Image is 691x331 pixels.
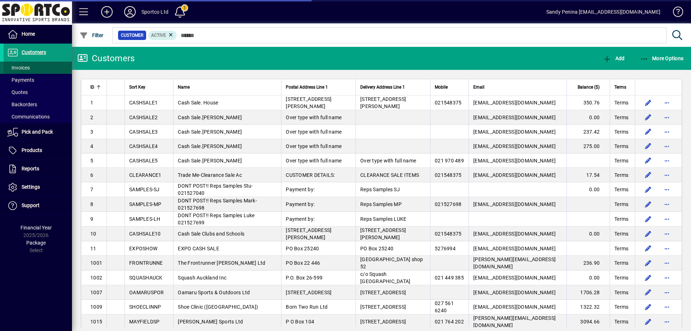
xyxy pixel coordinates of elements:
[129,246,157,251] span: EXPOSHOW
[129,260,163,266] span: FRONTRUNNE
[642,272,654,283] button: Edit
[360,256,423,269] span: [GEOGRAPHIC_DATA] shop 52
[90,187,93,192] span: 7
[435,275,464,281] span: 021 449 385
[435,231,461,237] span: 021548375
[4,98,72,111] a: Backorders
[286,115,342,120] span: Over type with full name
[286,275,322,281] span: P.O. Box 26-599
[614,143,628,150] span: Terms
[80,32,104,38] span: Filter
[473,143,556,149] span: [EMAIL_ADDRESS][DOMAIN_NAME]
[661,198,673,210] button: More options
[129,187,160,192] span: SAMPLES-SJ
[566,285,610,300] td: 1706.28
[614,230,628,237] span: Terms
[661,155,673,166] button: More options
[178,172,242,178] span: Trade Me-Clearance Sale Ac
[129,290,164,295] span: OAMARUSPOR
[360,246,393,251] span: PO Box 25240
[178,158,242,164] span: Cash Sale.[PERSON_NAME]
[286,319,314,325] span: P O Box 104
[286,172,335,178] span: CUSTOMER DETAILS:
[473,83,484,91] span: Email
[7,65,30,71] span: Invoices
[129,319,160,325] span: MAYFIELDSP
[642,112,654,123] button: Edit
[178,198,257,211] span: DONT POST!! Reps Samples Mark-021527698
[178,304,258,310] span: Shoe Clinic ([GEOGRAPHIC_DATA])
[360,290,406,295] span: [STREET_ADDRESS]
[22,129,53,135] span: Pick and Pack
[90,83,102,91] div: ID
[360,304,406,310] span: [STREET_ADDRESS]
[178,290,250,295] span: Oamaru Sports & Outdoors Ltd
[661,301,673,313] button: More options
[566,256,610,270] td: 236.90
[178,275,226,281] span: Squash Auckland Inc
[129,172,162,178] span: CLEARANCE1
[360,216,406,222] span: Reps Samples LUKE
[642,287,654,298] button: Edit
[642,257,654,269] button: Edit
[614,83,626,91] span: Terms
[473,290,556,295] span: [EMAIL_ADDRESS][DOMAIN_NAME]
[546,6,660,18] div: Sandy Penina [EMAIL_ADDRESS][DOMAIN_NAME]
[661,243,673,254] button: More options
[286,260,320,266] span: PO Box 22 446
[473,172,556,178] span: [EMAIL_ADDRESS][DOMAIN_NAME]
[90,83,94,91] span: ID
[473,256,556,269] span: [PERSON_NAME][EMAIL_ADDRESS][DOMAIN_NAME]
[4,142,72,160] a: Products
[360,96,406,109] span: [STREET_ADDRESS][PERSON_NAME]
[129,275,163,281] span: SQUASHAUCK
[286,96,331,109] span: [STREET_ADDRESS][PERSON_NAME]
[4,25,72,43] a: Home
[566,125,610,139] td: 237.42
[435,83,448,91] span: Mobile
[178,100,218,106] span: Cash Sale. House
[642,155,654,166] button: Edit
[642,316,654,327] button: Edit
[614,186,628,193] span: Terms
[661,213,673,225] button: More options
[90,172,93,178] span: 6
[473,158,556,164] span: [EMAIL_ADDRESS][DOMAIN_NAME]
[129,201,162,207] span: SAMPLES-MP
[435,246,456,251] span: 5276994
[26,240,46,246] span: Package
[435,300,454,313] span: 027 561 6240
[178,183,253,196] span: DONT POST!! Reps Samples Stu-021527040
[614,289,628,296] span: Terms
[90,143,93,149] span: 4
[614,171,628,179] span: Terms
[435,83,464,91] div: Mobile
[118,5,141,18] button: Profile
[360,187,400,192] span: Reps Samples SJ
[21,225,52,231] span: Financial Year
[642,184,654,195] button: Edit
[129,216,161,222] span: SAMPLES-LH
[286,187,315,192] span: Payment by:
[571,83,606,91] div: Balance ($)
[22,147,42,153] span: Products
[129,100,158,106] span: CASHSALE1
[435,172,461,178] span: 021548375
[178,213,254,225] span: DONT POST!! Reps Samples Luke 021527699
[129,231,161,237] span: CASHSALE10
[661,287,673,298] button: More options
[614,128,628,135] span: Terms
[90,290,102,295] span: 1007
[614,99,628,106] span: Terms
[435,158,464,164] span: 021 970 489
[473,275,556,281] span: [EMAIL_ADDRESS][DOMAIN_NAME]
[90,100,93,106] span: 1
[4,86,72,98] a: Quotes
[614,274,628,281] span: Terms
[286,158,342,164] span: Over type with full name
[286,227,331,240] span: [STREET_ADDRESS][PERSON_NAME]
[566,139,610,153] td: 275.00
[7,114,50,120] span: Communications
[4,111,72,123] a: Communications
[603,55,624,61] span: Add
